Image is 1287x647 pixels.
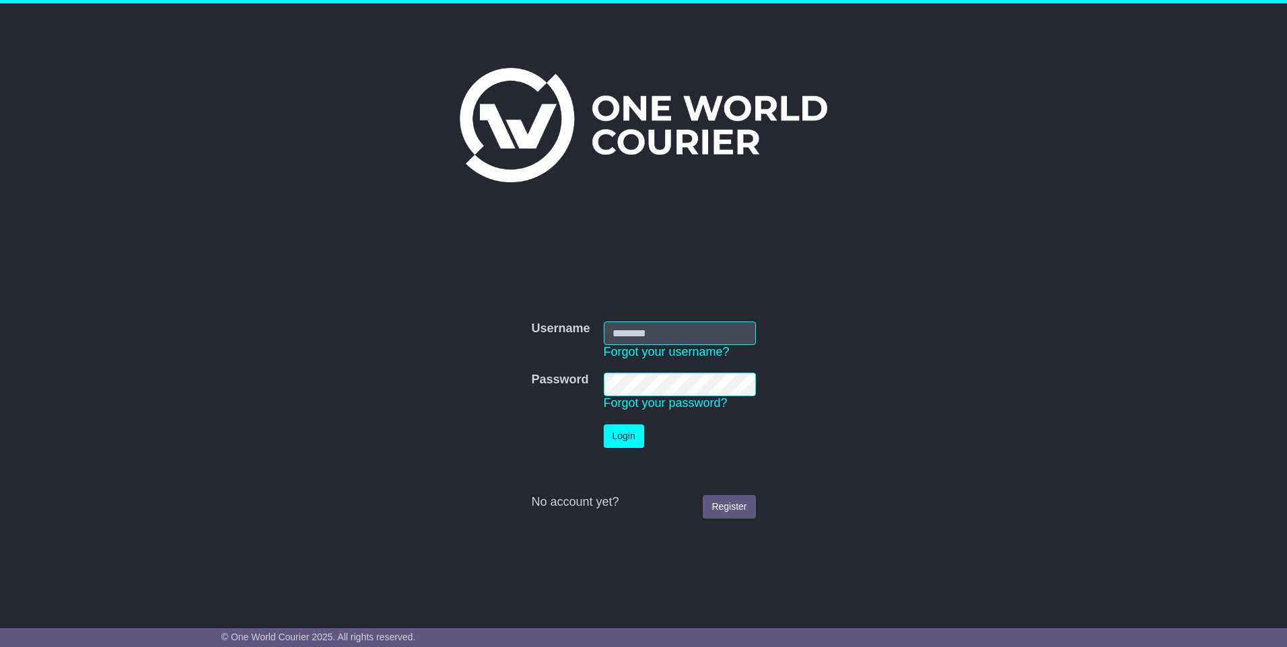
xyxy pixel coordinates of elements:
div: No account yet? [531,495,755,510]
label: Username [531,321,590,336]
img: One World [460,68,827,182]
button: Login [604,424,644,448]
a: Register [703,495,755,519]
a: Forgot your password? [604,396,728,410]
label: Password [531,373,588,387]
span: © One World Courier 2025. All rights reserved. [221,632,416,642]
a: Forgot your username? [604,345,730,358]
